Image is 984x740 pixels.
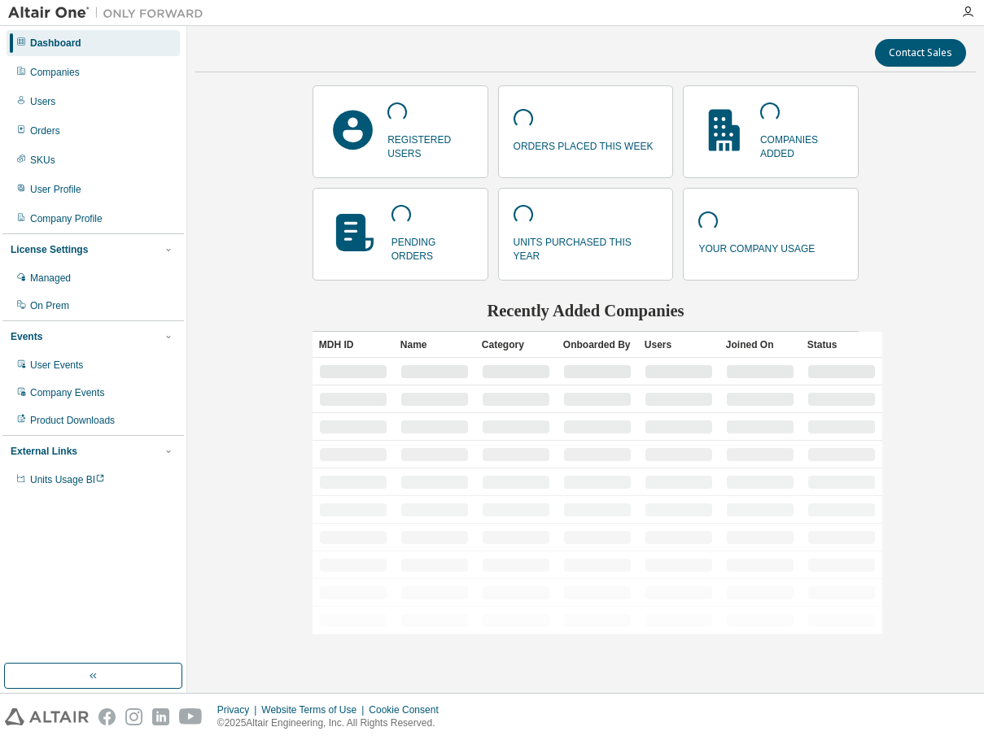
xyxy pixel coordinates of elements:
[30,66,80,79] div: Companies
[125,708,142,725] img: instagram.svg
[387,128,472,161] p: registered users
[875,39,966,67] button: Contact Sales
[8,5,212,21] img: Altair One
[369,703,448,716] div: Cookie Consent
[217,703,261,716] div: Privacy
[152,708,169,725] img: linkedin.svg
[30,124,60,137] div: Orders
[30,183,81,196] div: User Profile
[514,231,658,263] p: units purchased this year
[313,300,859,321] h2: Recently Added Companies
[645,332,713,358] div: Users
[726,332,794,358] div: Joined On
[760,128,843,161] p: companies added
[179,708,203,725] img: youtube.svg
[98,708,116,725] img: facebook.svg
[11,445,77,458] div: External Links
[261,703,369,716] div: Website Terms of Use
[514,135,654,154] p: orders placed this week
[30,154,55,167] div: SKUs
[319,332,387,358] div: MDH ID
[482,332,550,358] div: Category
[30,37,81,50] div: Dashboard
[400,332,469,358] div: Name
[807,332,876,358] div: Status
[11,243,88,256] div: License Settings
[30,212,103,225] div: Company Profile
[11,330,42,343] div: Events
[5,708,89,725] img: altair_logo.svg
[391,231,473,263] p: pending orders
[30,474,105,485] span: Units Usage BI
[30,414,115,427] div: Product Downloads
[30,95,55,108] div: Users
[30,299,69,312] div: On Prem
[30,386,104,399] div: Company Events
[217,716,448,730] p: © 2025 Altair Engineering, Inc. All Rights Reserved.
[563,332,632,358] div: Onboarded By
[30,359,83,372] div: User Events
[698,237,815,256] p: your company usage
[30,272,71,285] div: Managed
